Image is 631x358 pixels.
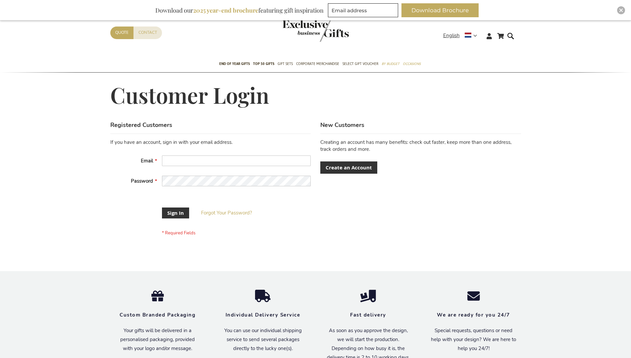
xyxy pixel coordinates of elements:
[350,312,386,318] strong: Fast delivery
[141,157,153,164] span: Email
[193,6,258,14] b: 2025 year-end brochure
[296,56,339,73] a: Corporate Merchandise
[120,312,195,318] strong: Custom Branded Packaging
[110,139,311,146] div: If you have an account, sign in with your email address.
[283,20,349,42] img: Exclusive Business gifts logo
[167,209,184,216] span: Sign In
[382,60,399,67] span: By Budget
[296,60,339,67] span: Corporate Merchandise
[162,208,189,218] button: Sign In
[162,155,311,166] input: Email
[328,3,400,19] form: marketing offers and promotions
[133,27,162,39] a: Contact
[320,139,521,153] p: Creating an account has many benefits: check out faster, keep more than one address, track orders...
[320,121,364,129] strong: New Customers
[115,326,200,353] p: Your gifts will be delivered in a personalised packaging, provided with your logo and/or message.
[283,20,316,42] a: store logo
[131,178,153,184] span: Password
[201,209,252,216] a: Forgot Your Password?
[342,56,378,73] a: Select Gift Voucher
[278,60,293,67] span: Gift Sets
[401,3,479,17] button: Download Brochure
[437,312,510,318] strong: We are ready for you 24/7
[110,121,172,129] strong: Registered Customers
[278,56,293,73] a: Gift Sets
[342,60,378,67] span: Select Gift Voucher
[326,164,372,171] span: Create an Account
[226,312,300,318] strong: Individual Delivery Service
[403,56,421,73] a: Occasions
[617,6,625,14] div: Close
[220,326,306,353] p: You can use our individual shipping service to send several packages directly to the lucky one(s).
[328,3,398,17] input: Email address
[443,32,460,39] span: English
[219,56,250,73] a: End of year gifts
[110,81,269,109] span: Customer Login
[320,161,377,174] a: Create an Account
[219,60,250,67] span: End of year gifts
[253,60,274,67] span: TOP 50 Gifts
[110,27,133,39] a: Quote
[152,3,327,17] div: Download our featuring gift inspiration
[619,8,623,12] img: Close
[403,60,421,67] span: Occasions
[382,56,399,73] a: By Budget
[431,326,516,353] p: Special requests, questions or need help with your design? We are here to help you 24/7!
[253,56,274,73] a: TOP 50 Gifts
